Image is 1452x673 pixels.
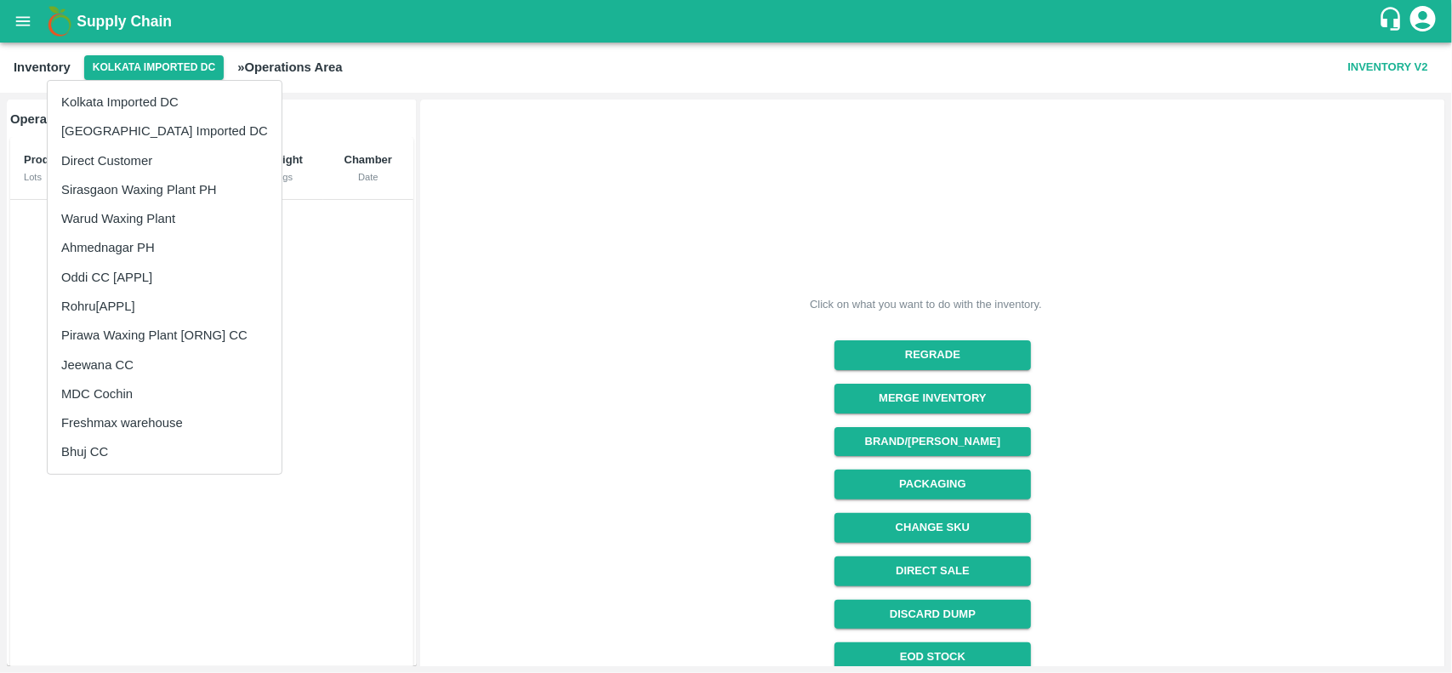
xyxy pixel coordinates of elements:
li: MDC Cochin [48,379,282,408]
li: Warud Waxing Plant [48,204,282,233]
li: Direct Customer [48,146,282,175]
li: Freshmax warehouse [48,408,282,437]
li: Sirasgaon Waxing Plant PH [48,175,282,204]
li: Ahmednagar PH [48,233,282,262]
li: Rohru[APPL] [48,292,282,321]
li: [GEOGRAPHIC_DATA] Imported DC [48,117,282,145]
li: Pirawa Waxing Plant [ORNG] CC [48,321,282,350]
li: Oddi CC [APPL] [48,263,282,292]
li: Kolkata Imported DC [48,88,282,117]
li: Jeewana CC [48,351,282,379]
li: Bhuj CC [48,437,282,466]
